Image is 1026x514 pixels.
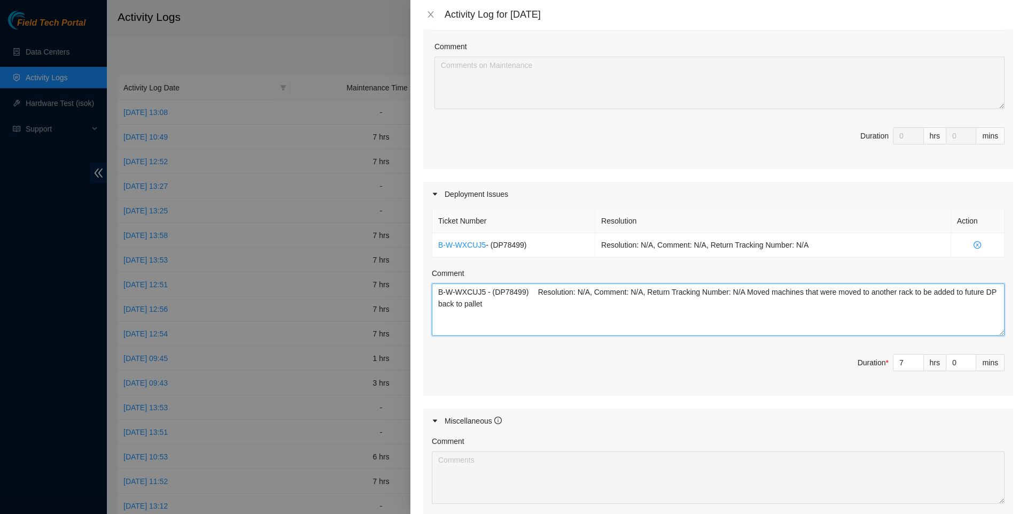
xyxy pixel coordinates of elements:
textarea: Comment [434,57,1005,109]
button: Close [423,10,438,20]
th: Action [951,209,1005,233]
th: Ticket Number [432,209,595,233]
span: info-circle [494,417,502,424]
div: Duration [858,357,889,369]
span: caret-right [432,191,438,197]
a: B-W-WXCUJ5 [438,241,486,249]
th: Resolution [595,209,951,233]
label: Comment [432,267,464,279]
div: Miscellaneous info-circle [423,409,1013,433]
span: close [426,10,435,19]
div: Deployment Issues [423,182,1013,206]
td: Resolution: N/A, Comment: N/A, Return Tracking Number: N/A [595,233,951,257]
div: hrs [924,127,946,144]
div: Duration [860,130,889,142]
span: - ( DP78499 ) [486,241,526,249]
span: close-circle [957,241,998,249]
label: Comment [434,41,467,52]
textarea: Comment [432,451,1005,504]
div: hrs [924,354,946,371]
div: Activity Log for [DATE] [445,9,1013,20]
span: caret-right [432,418,438,424]
div: mins [976,354,1005,371]
div: mins [976,127,1005,144]
label: Comment [432,435,464,447]
div: Miscellaneous [445,415,502,427]
textarea: Comment [432,283,1005,336]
